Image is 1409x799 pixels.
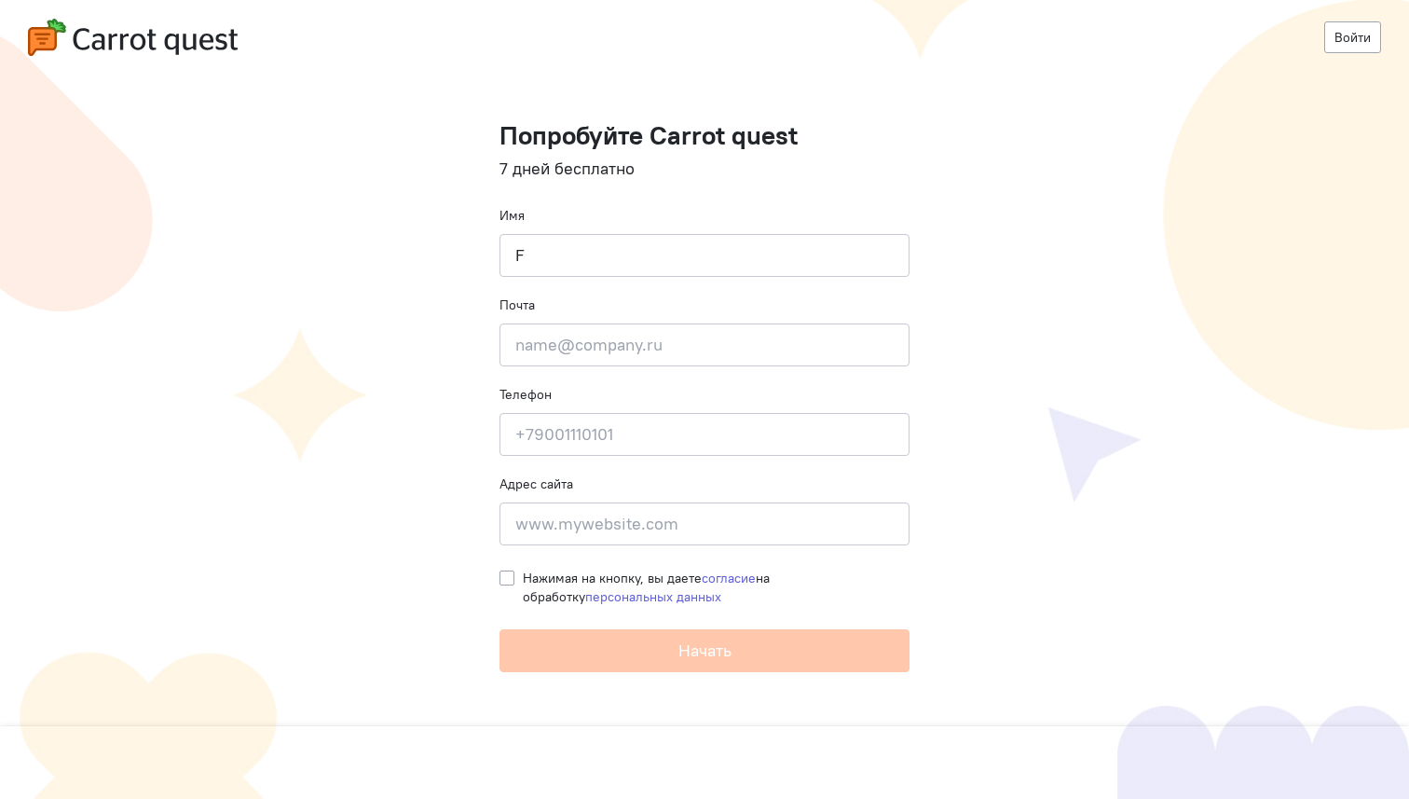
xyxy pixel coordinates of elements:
a: Войти [1324,21,1381,53]
label: Телефон [499,385,552,404]
span: Нажимая на кнопку, вы даете на обработку [523,570,770,605]
label: Почта [499,296,535,314]
label: Адрес сайта [499,475,573,493]
button: Начать [499,629,910,672]
a: персональных данных [585,588,721,605]
input: name@company.ru [499,324,910,366]
input: Ваше имя [499,234,910,277]
input: www.mywebsite.com [499,503,910,545]
a: согласие [702,570,756,586]
span: Начать [678,640,732,661]
h1: Попробуйте Carrot quest [499,121,910,150]
img: carrot-quest-logo.svg [28,19,238,56]
h4: 7 дней бесплатно [499,159,910,178]
label: Имя [499,206,525,225]
input: +79001110101 [499,413,910,456]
